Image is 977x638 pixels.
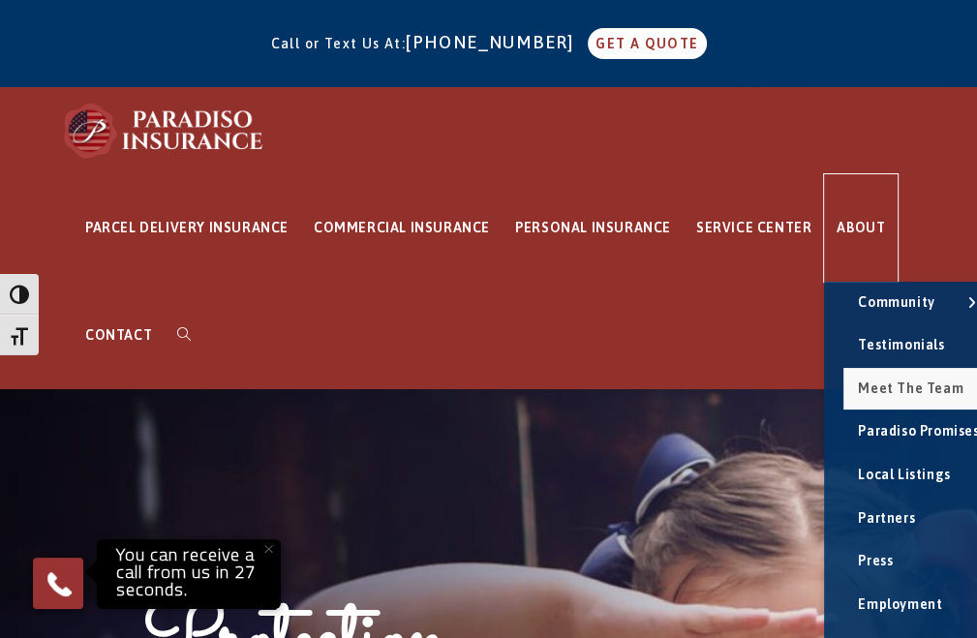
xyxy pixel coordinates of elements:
span: Employment [858,596,942,612]
a: CONTACT [73,282,165,389]
span: Partners [858,510,915,526]
a: [PHONE_NUMBER] [406,32,584,52]
span: Community [858,294,934,310]
a: PERSONAL INSURANCE [503,174,684,282]
span: PERSONAL INSURANCE [515,220,671,235]
a: SERVICE CENTER [684,174,824,282]
p: You can receive a call from us in 27 seconds. [102,544,276,604]
a: COMMERCIAL INSURANCE [301,174,503,282]
button: Close [247,528,290,570]
img: Paradiso Insurance [58,102,271,160]
span: CONTACT [85,327,152,343]
span: Call or Text Us At: [270,36,406,51]
a: ABOUT [824,174,898,282]
span: Testimonials [858,337,944,352]
span: PARCEL DELIVERY INSURANCE [85,220,289,235]
span: SERVICE CENTER [696,220,811,235]
span: Meet the Team [858,380,963,396]
a: GET A QUOTE [588,28,706,59]
span: Local Listings [858,467,950,482]
span: ABOUT [837,220,885,235]
span: Press [858,553,893,568]
img: Phone icon [44,568,75,599]
a: PARCEL DELIVERY INSURANCE [73,174,301,282]
span: COMMERCIAL INSURANCE [314,220,490,235]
